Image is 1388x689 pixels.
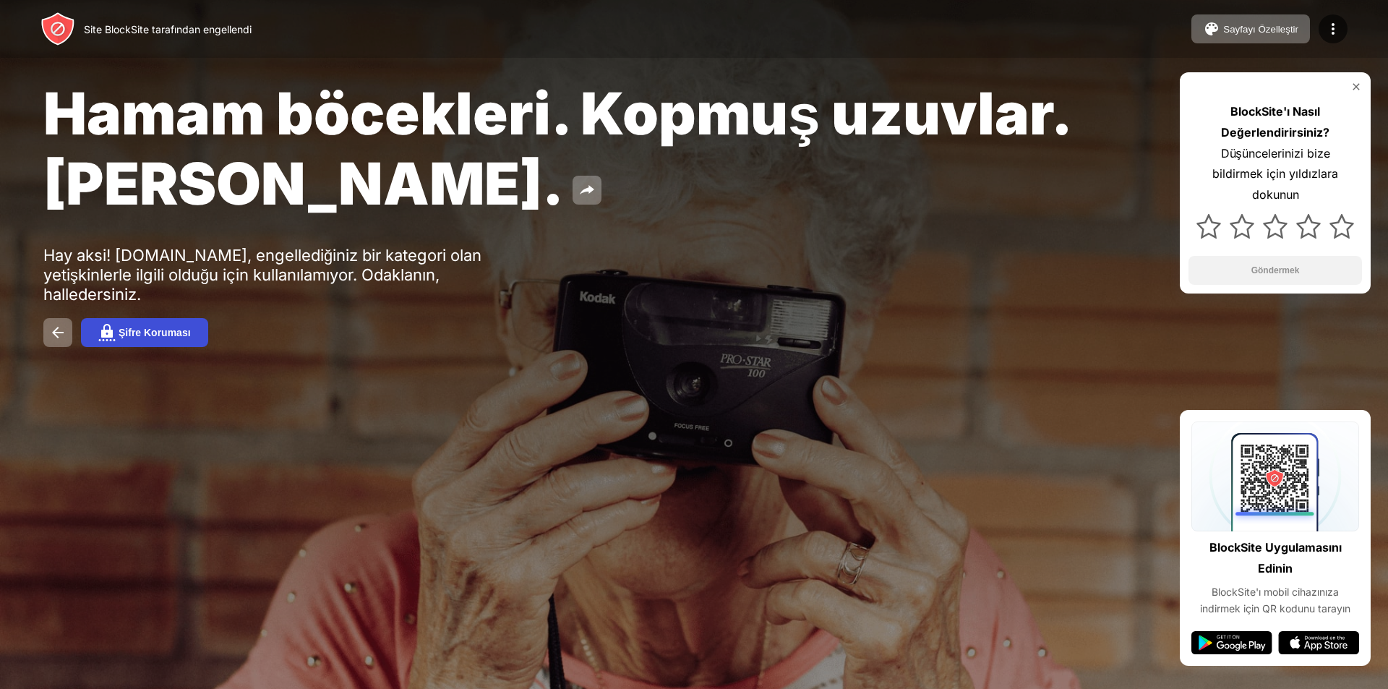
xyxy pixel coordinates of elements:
font: BlockSite'ı mobil cihazınıza indirmek için QR kodunu tarayın [1200,586,1350,614]
font: Site BlockSite tarafından engellendi [84,23,252,35]
img: share.svg [578,181,596,199]
img: star.svg [1230,214,1254,239]
img: star.svg [1329,214,1354,239]
img: app-store.svg [1278,631,1359,654]
font: Sayfayı Özelleştir [1223,24,1298,35]
img: star.svg [1263,214,1288,239]
font: Göndermek [1251,265,1300,275]
img: qrcode.svg [1191,421,1359,531]
img: pallet.svg [1203,20,1220,38]
img: rate-us-close.svg [1350,81,1362,93]
font: Hay aksi! [DOMAIN_NAME], engellediğiniz bir kategori olan yetişkinlerle ilgili olduğu için kullan... [43,246,481,304]
button: Şifre Koruması [81,318,208,347]
font: Düşüncelerinizi bize bildirmek için yıldızlara dokunun [1212,146,1338,202]
font: BlockSite'ı Nasıl Değerlendirirsiniz? [1221,104,1329,140]
img: google-play.svg [1191,631,1272,654]
img: header-logo.svg [40,12,75,46]
img: star.svg [1196,214,1221,239]
button: Göndermek [1188,256,1362,285]
font: BlockSite Uygulamasını Edinin [1209,540,1342,575]
button: Sayfayı Özelleştir [1191,14,1310,43]
img: password.svg [98,324,116,341]
img: star.svg [1296,214,1321,239]
font: Hamam böcekleri. Kopmuş uzuvlar. [PERSON_NAME]. [43,78,1070,218]
font: Şifre Koruması [119,327,191,338]
img: back.svg [49,324,67,341]
img: menu-icon.svg [1324,20,1342,38]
